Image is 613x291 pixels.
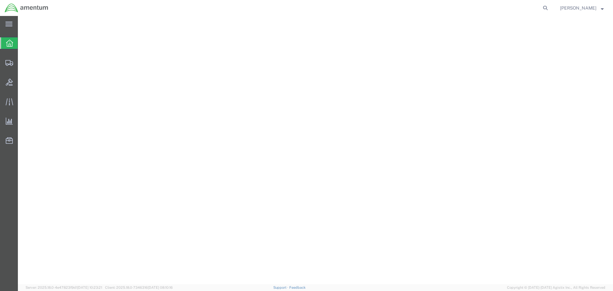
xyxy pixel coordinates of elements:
button: [PERSON_NAME] [560,4,604,12]
span: [DATE] 10:23:21 [77,286,102,289]
span: Client: 2025.18.0-7346316 [105,286,173,289]
span: Bobby Allison [560,4,596,11]
a: Feedback [289,286,306,289]
span: Server: 2025.18.0-4e47823f9d1 [26,286,102,289]
img: logo [4,3,49,13]
span: [DATE] 08:10:16 [148,286,173,289]
iframe: FS Legacy Container [18,16,613,284]
a: Support [273,286,289,289]
span: Copyright © [DATE]-[DATE] Agistix Inc., All Rights Reserved [507,285,605,290]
